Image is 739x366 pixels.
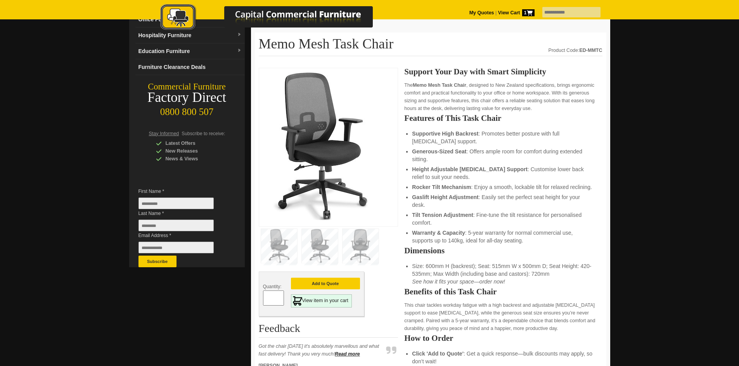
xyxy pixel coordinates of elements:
[138,242,214,253] input: Email Address *
[259,342,383,358] p: Got the chair [DATE] it's absolutely marvellous and what fast delivery! Thank you very much!
[412,148,594,163] li: : Offers ample room for comfort during extended sitting.
[182,131,225,136] span: Subscribe to receive:
[156,147,230,155] div: New Releases
[237,48,242,53] img: dropdown
[135,27,245,43] a: Hospitality Furnituredropdown
[412,148,466,155] strong: Generous-Sized Seat
[139,4,410,34] a: Capital Commercial Furniture Logo
[412,278,505,285] em: See how it fits your space—order now!
[412,351,464,357] strong: Click 'Add to Quote'
[404,288,602,296] h2: Benefits of this Task Chair
[404,81,602,112] p: The , designed to New Zealand specifications, brings ergonomic comfort and practical functionalit...
[404,114,602,122] h2: Features of This Task Chair
[138,198,214,209] input: First Name *
[404,68,602,76] h2: Support Your Day with Smart Simplicity
[404,247,602,254] h2: Dimensions
[412,229,594,244] li: : 5-year warranty for normal commercial use, supports up to 140kg, ideal for all-day seating.
[156,139,230,147] div: Latest Offers
[412,230,465,236] strong: Warranty & Capacity
[291,278,360,289] button: Add to Quote
[263,72,379,220] img: Memo Mesh Task Chair – black mesh office chair with adjustable lumbar for NZ businesses.
[138,256,177,267] button: Subscribe
[135,12,245,27] a: Office Furnituredropdown
[413,82,466,88] strong: Memo Mesh Task Chair
[412,131,478,137] strong: Supportive High Backrest
[412,212,473,218] strong: Tilt Tension Adjustment
[412,165,594,181] li: : Customise lower back relief to suit your needs.
[129,92,245,103] div: Factory Direct
[138,210,225,217] span: Last Name *
[498,10,535,15] strong: View Cart
[404,301,602,332] p: This chair tackles workday fatigue with a high backrest and adjustable [MEDICAL_DATA] support to ...
[579,48,602,53] strong: ED-MMTC
[263,284,282,289] span: Quantity:
[138,232,225,239] span: Email Address *
[412,211,594,227] li: : Fine-tune the tilt resistance for personalised comfort.
[469,10,494,15] a: My Quotes
[129,103,245,117] div: 0800 800 507
[129,81,245,92] div: Commercial Furniture
[259,36,602,56] h1: Memo Mesh Task Chair
[259,323,398,338] h2: Feedback
[139,4,410,32] img: Capital Commercial Furniture Logo
[412,350,594,365] li: : Get a quick response—bulk discounts may apply, so don’t wait!
[522,9,535,16] span: 1
[135,43,245,59] a: Education Furnituredropdown
[497,10,534,15] a: View Cart1
[412,183,594,191] li: : Enjoy a smooth, lockable tilt for relaxed reclining.
[138,220,214,231] input: Last Name *
[335,351,360,357] a: Read more
[138,187,225,195] span: First Name *
[412,184,471,190] strong: Rocker Tilt Mechanism
[404,334,602,342] h2: How to Order
[549,46,602,54] div: Product Code:
[412,262,594,285] li: Size: 600mm H (backrest); Seat: 515mm W x 500mm D; Seat Height: 420-535mm; Max Width (including b...
[412,130,594,145] li: : Promotes better posture with full [MEDICAL_DATA] support.
[135,59,245,75] a: Furniture Clearance Deals
[412,166,528,172] strong: Height Adjustable [MEDICAL_DATA] Support
[291,294,352,308] a: View item in your cart
[412,193,594,209] li: : Easily set the perfect seat height for your desk.
[149,131,179,136] span: Stay Informed
[412,194,478,200] strong: Gaslift Height Adjustment
[156,155,230,163] div: News & Views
